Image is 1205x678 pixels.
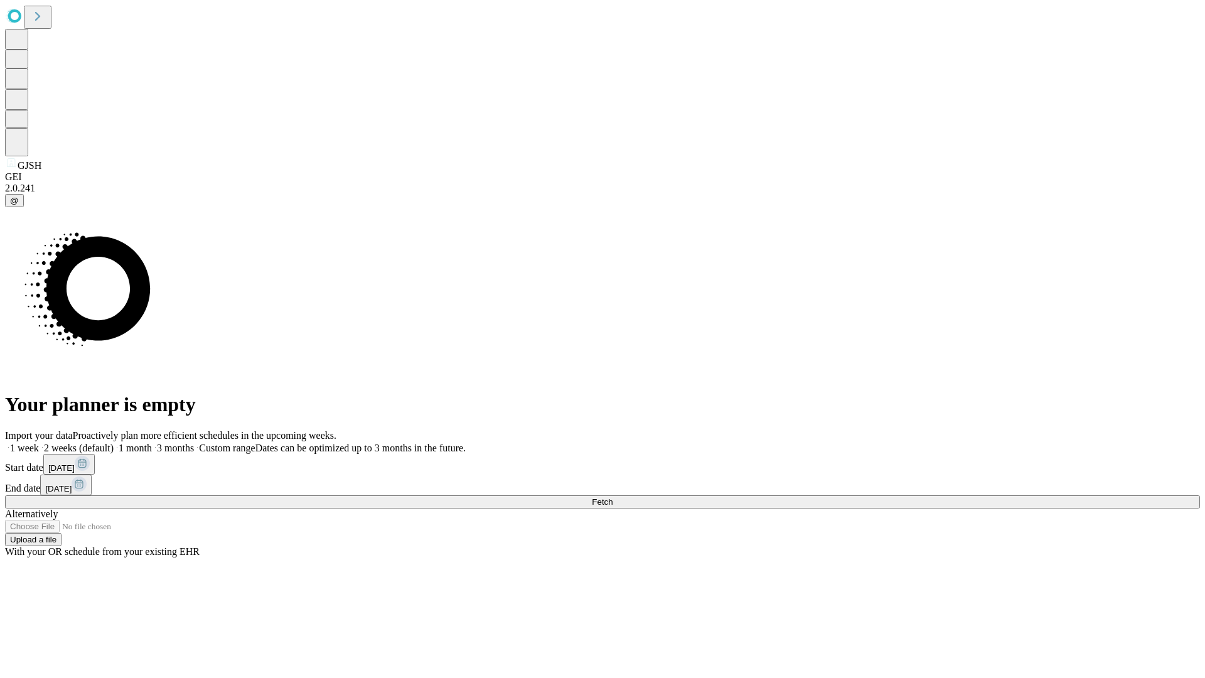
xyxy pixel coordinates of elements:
span: 1 week [10,443,39,453]
span: With your OR schedule from your existing EHR [5,546,200,557]
button: [DATE] [43,454,95,475]
div: Start date [5,454,1200,475]
button: Upload a file [5,533,62,546]
div: GEI [5,171,1200,183]
div: 2.0.241 [5,183,1200,194]
button: [DATE] [40,475,92,495]
span: Custom range [199,443,255,453]
span: Fetch [592,497,613,507]
span: Proactively plan more efficient schedules in the upcoming weeks. [73,430,336,441]
span: [DATE] [48,463,75,473]
span: @ [10,196,19,205]
h1: Your planner is empty [5,393,1200,416]
button: Fetch [5,495,1200,508]
span: 3 months [157,443,194,453]
div: End date [5,475,1200,495]
span: Import your data [5,430,73,441]
span: Dates can be optimized up to 3 months in the future. [255,443,466,453]
span: 2 weeks (default) [44,443,114,453]
span: Alternatively [5,508,58,519]
span: GJSH [18,160,41,171]
button: @ [5,194,24,207]
span: 1 month [119,443,152,453]
span: [DATE] [45,484,72,493]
